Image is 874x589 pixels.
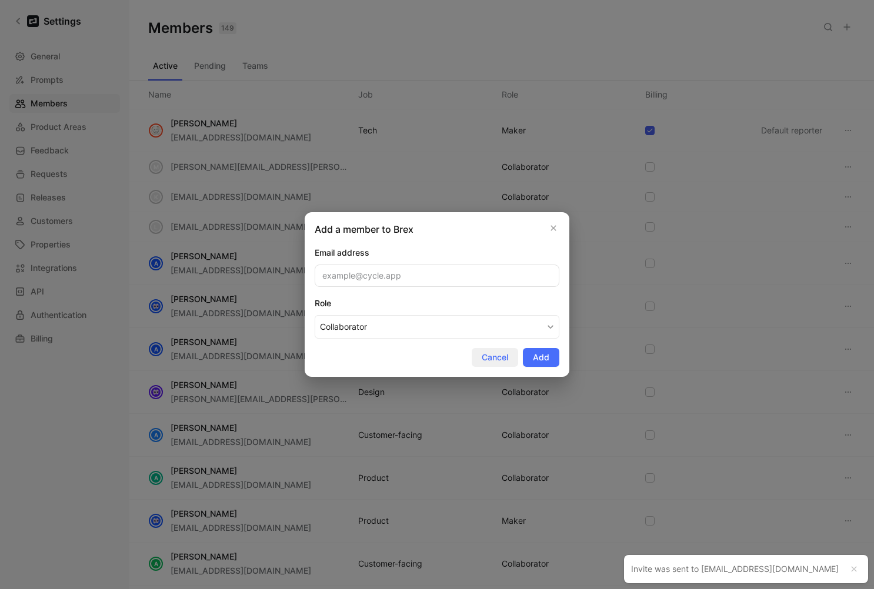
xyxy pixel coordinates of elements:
[533,350,549,364] span: Add
[523,348,559,367] button: Add
[315,222,413,236] h2: Add a member to Brex
[315,296,559,310] div: Role
[631,562,842,576] div: Invite was sent to [EMAIL_ADDRESS][DOMAIN_NAME]
[315,246,559,260] div: Email address
[482,350,508,364] span: Cancel
[315,265,559,287] input: example@cycle.app
[472,348,518,367] button: Cancel
[315,315,559,339] button: Role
